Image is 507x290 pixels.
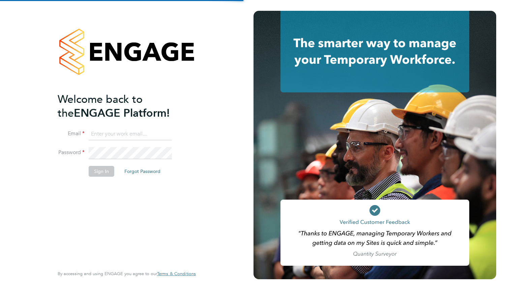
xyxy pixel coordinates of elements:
label: Email [58,130,85,137]
input: Enter your work email... [89,128,172,140]
button: Sign In [89,166,114,177]
span: Welcome back to the [58,93,143,120]
button: Forgot Password [119,166,166,177]
a: Terms & Conditions [157,271,196,277]
h2: ENGAGE Platform! [58,92,189,120]
label: Password [58,149,85,156]
span: By accessing and using ENGAGE you agree to our [58,271,196,277]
